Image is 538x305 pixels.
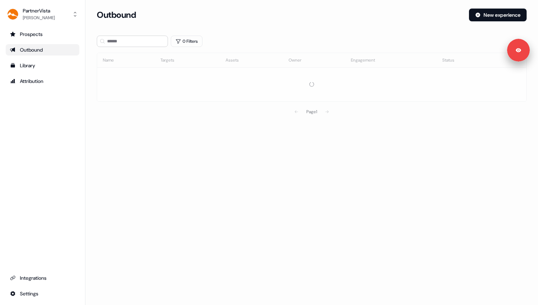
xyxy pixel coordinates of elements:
[6,6,79,23] button: PartnerVista[PERSON_NAME]
[6,288,79,299] a: Go to integrations
[10,46,75,53] div: Outbound
[23,14,55,21] div: [PERSON_NAME]
[10,274,75,282] div: Integrations
[97,10,136,20] h3: Outbound
[23,7,55,14] div: PartnerVista
[6,75,79,87] a: Go to attribution
[469,9,527,21] button: New experience
[10,78,75,85] div: Attribution
[171,36,202,47] button: 0 Filters
[6,272,79,284] a: Go to integrations
[10,62,75,69] div: Library
[6,44,79,56] a: Go to outbound experience
[10,290,75,297] div: Settings
[6,60,79,71] a: Go to templates
[10,31,75,38] div: Prospects
[6,28,79,40] a: Go to prospects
